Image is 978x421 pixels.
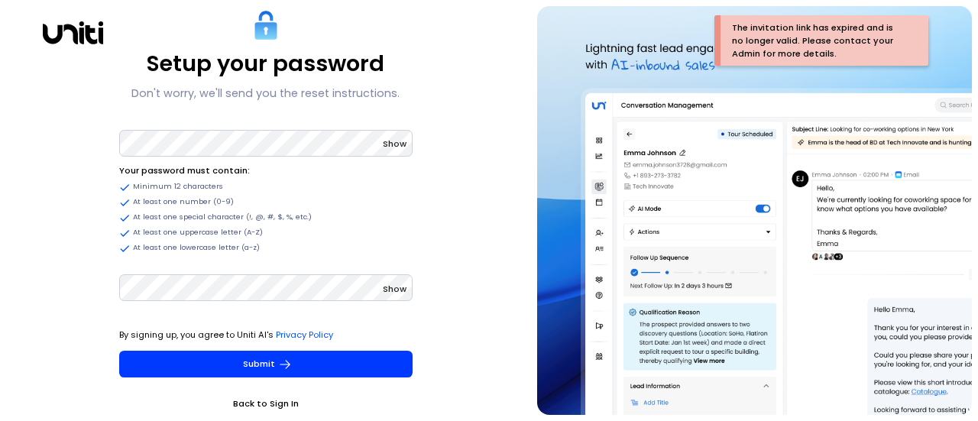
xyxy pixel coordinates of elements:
[119,163,413,178] li: Your password must contain:
[133,227,263,238] span: At least one uppercase letter (A-Z)
[537,6,972,415] img: auth-hero.png
[119,327,413,342] p: By signing up, you agree to Uniti AI's
[133,196,234,207] span: At least one number (0-9)
[119,351,413,377] button: Submit
[147,50,384,77] p: Setup your password
[119,396,413,411] a: Back to Sign In
[133,181,223,192] span: Minimum 12 characters
[383,283,406,295] span: Show
[383,281,406,296] button: Show
[133,212,312,222] span: At least one special character (!, @, #, $, %, etc.)
[383,136,406,151] button: Show
[732,21,905,60] div: The invitation link has expired and is no longer valid. Please contact your Admin for more details.
[383,138,406,150] span: Show
[133,242,260,253] span: At least one lowercase letter (a-z)
[131,84,400,102] p: Don't worry, we'll send you the reset instructions.
[276,329,333,341] a: Privacy Policy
